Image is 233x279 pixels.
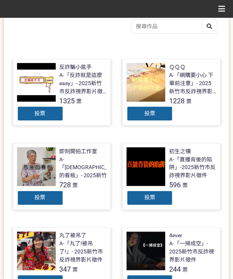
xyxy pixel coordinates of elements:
div: 反詐騙小能手 [60,63,92,71]
a: 反詐騙小能手A-「反詐就是這麼easy」- 2025新竹市反詐視界影片徵件1325票投票 [13,59,111,126]
input: 搜尋作品 [132,20,217,33]
div: 初生之犢 [169,147,191,156]
span: 票 [182,267,188,273]
div: A-「一掃成空」- 2025新竹市反詐視界影片徵件 [169,240,216,264]
div: A-「網購要小心 下單前注意」- 2025新竹市反詐視界影片徵件 [169,71,216,96]
span: 1325 [60,97,75,105]
span: 投票 [144,195,155,201]
a: 初生之犢A-「直播背後的陷阱」-2025新竹市反詐視界影片徵件596票投票 [122,143,221,210]
div: 即刻開拍工作室 [60,147,98,156]
div: A-「[DEMOGRAPHIC_DATA]的看板」- 2025新竹市反詐視界影片徵件 [60,156,122,180]
a: ＱＱＱA-「網購要小心 下單前注意」- 2025新竹市反詐視界影片徵件1228票投票 [122,59,221,126]
span: 投票 [35,110,46,116]
span: 244 [169,265,181,274]
span: 347 [60,265,71,274]
span: 投票 [144,110,155,116]
span: 票 [186,98,192,104]
div: A-「反詐就是這麼easy」- 2025新竹市反詐視界影片徵件 [60,71,107,96]
div: 丸了被吊了 [60,232,87,240]
div: 4ever [169,232,182,240]
span: 票 [73,183,78,189]
span: 596 [169,181,181,189]
span: 投票 [35,195,46,201]
div: A-「直播背後的陷阱」-2025新竹市反詐視界影片徵件 [169,156,216,180]
div: ＱＱＱ [169,63,185,71]
div: A-「丸了!被吊了!」- 2025新竹市反詐視界影片徵件 [60,240,107,264]
span: 票 [182,183,188,189]
a: 即刻開拍工作室A-「[DEMOGRAPHIC_DATA]的看板」- 2025新竹市反詐視界影片徵件728票投票 [13,143,111,210]
span: 票 [73,267,78,273]
span: 1228 [169,97,185,105]
span: 票 [77,98,82,104]
span: 728 [60,181,71,189]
